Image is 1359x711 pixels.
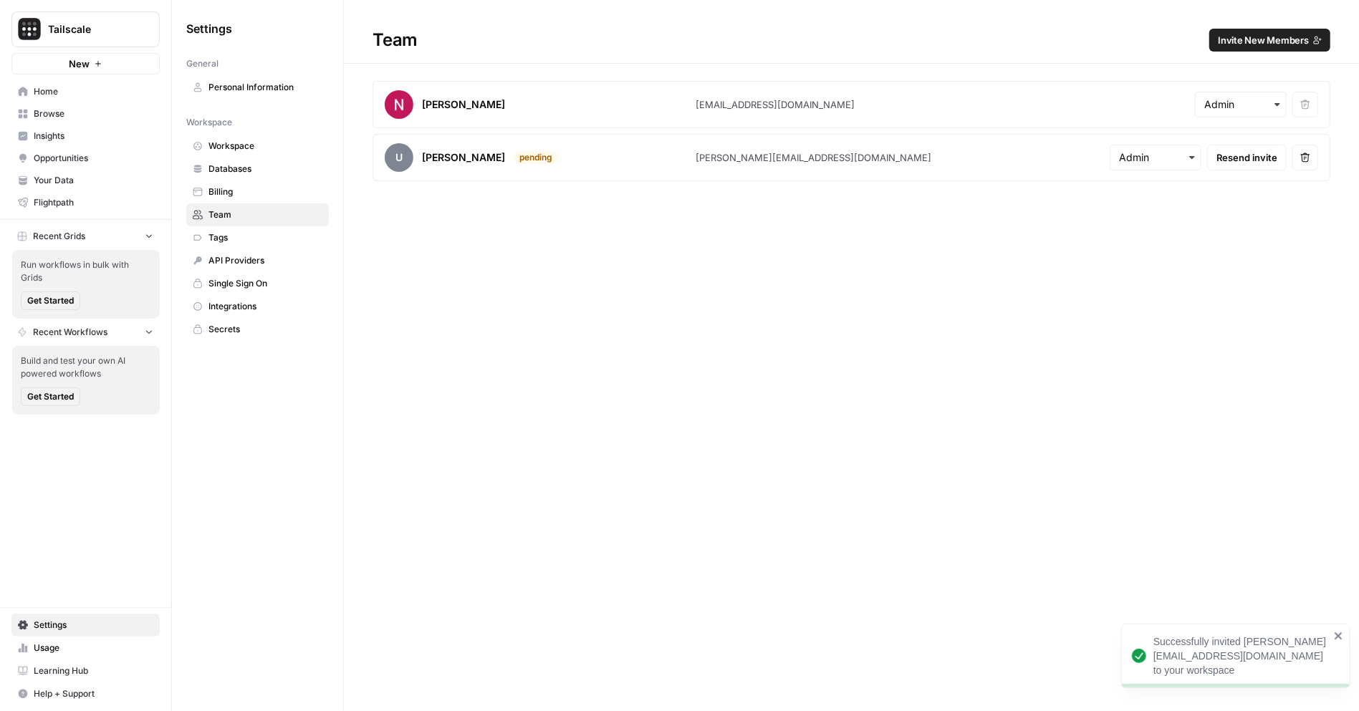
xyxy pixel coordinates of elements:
[208,140,322,153] span: Workspace
[21,258,151,284] span: Run workflows in bulk with Grids
[11,169,160,192] a: Your Data
[186,318,329,341] a: Secrets
[696,150,931,165] div: [PERSON_NAME][EMAIL_ADDRESS][DOMAIN_NAME]
[34,687,153,700] span: Help + Support
[514,151,558,164] div: pending
[186,135,329,158] a: Workspace
[11,659,160,682] a: Learning Hub
[385,90,413,119] img: avatar
[33,230,85,243] span: Recent Grids
[186,76,329,99] a: Personal Information
[208,163,322,175] span: Databases
[208,185,322,198] span: Billing
[208,208,322,221] span: Team
[11,11,160,47] button: Workspace: Tailscale
[11,614,160,637] a: Settings
[208,300,322,313] span: Integrations
[1204,97,1277,112] input: Admin
[186,272,329,295] a: Single Sign On
[21,387,80,406] button: Get Started
[11,80,160,103] a: Home
[208,277,322,290] span: Single Sign On
[186,116,232,129] span: Workspace
[11,682,160,705] button: Help + Support
[27,390,74,403] span: Get Started
[34,107,153,120] span: Browse
[1218,33,1309,47] span: Invite New Members
[11,226,160,247] button: Recent Grids
[34,664,153,677] span: Learning Hub
[21,354,151,380] span: Build and test your own AI powered workflows
[34,85,153,98] span: Home
[34,619,153,632] span: Settings
[186,180,329,203] a: Billing
[34,196,153,209] span: Flightpath
[186,226,329,249] a: Tags
[27,294,74,307] span: Get Started
[48,22,135,37] span: Tailscale
[186,203,329,226] a: Team
[208,323,322,336] span: Secrets
[422,97,505,112] div: [PERSON_NAME]
[385,143,413,172] span: u
[11,125,160,147] a: Insights
[186,295,329,318] a: Integrations
[11,637,160,659] a: Usage
[1119,150,1192,165] input: Admin
[33,326,107,339] span: Recent Workflows
[186,249,329,272] a: API Providers
[11,191,160,214] a: Flightpath
[208,231,322,244] span: Tags
[696,97,855,112] div: [EMAIL_ADDRESS][DOMAIN_NAME]
[11,147,160,170] a: Opportunities
[208,254,322,267] span: API Providers
[11,102,160,125] a: Browse
[1153,634,1330,677] div: Successfully invited [PERSON_NAME][EMAIL_ADDRESS][DOMAIN_NAME] to your workspace
[186,158,329,180] a: Databases
[34,130,153,142] span: Insights
[11,321,160,343] button: Recent Workflows
[208,81,322,94] span: Personal Information
[16,16,42,42] img: Tailscale Logo
[1207,145,1287,170] button: Resend invite
[34,152,153,165] span: Opportunities
[344,29,1359,52] div: Team
[34,642,153,654] span: Usage
[1334,630,1344,642] button: close
[1209,29,1330,52] button: Invite New Members
[21,291,80,310] button: Get Started
[1216,150,1277,165] span: Resend invite
[11,53,160,74] button: New
[34,174,153,187] span: Your Data
[69,57,90,71] span: New
[186,20,232,37] span: Settings
[186,57,219,70] span: General
[422,150,505,165] div: [PERSON_NAME]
